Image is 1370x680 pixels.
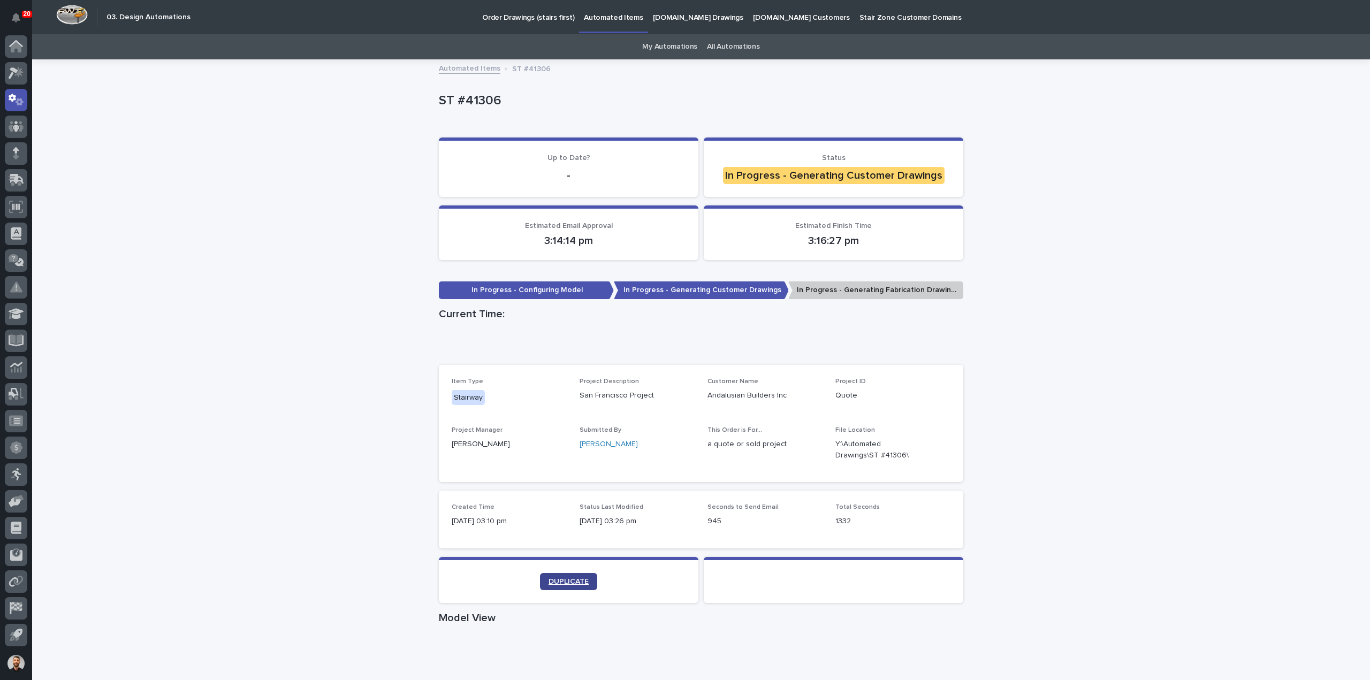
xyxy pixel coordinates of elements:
[707,516,823,527] p: 945
[439,93,959,109] p: ST #41306
[707,390,823,401] p: Andalusian Builders Inc
[5,652,27,675] button: users-avatar
[580,516,695,527] p: [DATE] 03:26 pm
[580,504,643,510] span: Status Last Modified
[24,10,31,18] p: 20
[580,390,695,401] p: San Francisco Project
[439,308,963,320] h1: Current Time:
[580,378,639,385] span: Project Description
[452,504,494,510] span: Created Time
[452,427,503,433] span: Project Manager
[540,573,597,590] a: DUPLICATE
[56,5,88,25] img: Workspace Logo
[723,167,945,184] div: In Progress - Generating Customer Drawings
[707,504,779,510] span: Seconds to Send Email
[547,154,590,162] span: Up to Date?
[580,439,638,450] a: [PERSON_NAME]
[707,427,762,433] span: This Order is For...
[525,222,613,230] span: Estimated Email Approval
[614,281,789,299] p: In Progress - Generating Customer Drawings
[13,13,27,30] div: Notifications20
[835,516,950,527] p: 1332
[707,378,758,385] span: Customer Name
[439,612,963,624] h1: Model View
[835,504,880,510] span: Total Seconds
[439,62,500,74] a: Automated Items
[439,281,614,299] p: In Progress - Configuring Model
[707,34,759,59] a: All Automations
[452,234,686,247] p: 3:14:14 pm
[452,390,485,406] div: Stairway
[795,222,872,230] span: Estimated Finish Time
[835,427,875,433] span: File Location
[452,169,686,182] p: -
[452,378,483,385] span: Item Type
[106,13,191,22] h2: 03. Design Automations
[512,62,551,74] p: ST #41306
[5,6,27,29] button: Notifications
[822,154,846,162] span: Status
[642,34,697,59] a: My Automations
[835,378,866,385] span: Project ID
[580,427,621,433] span: Submitted By
[439,325,963,365] iframe: Current Time:
[835,390,950,401] p: Quote
[835,439,925,461] : Y:\Automated Drawings\ST #41306\
[452,439,567,450] p: [PERSON_NAME]
[717,234,950,247] p: 3:16:27 pm
[707,439,823,450] p: a quote or sold project
[452,516,567,527] p: [DATE] 03:10 pm
[788,281,963,299] p: In Progress - Generating Fabrication Drawings
[549,578,589,585] span: DUPLICATE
